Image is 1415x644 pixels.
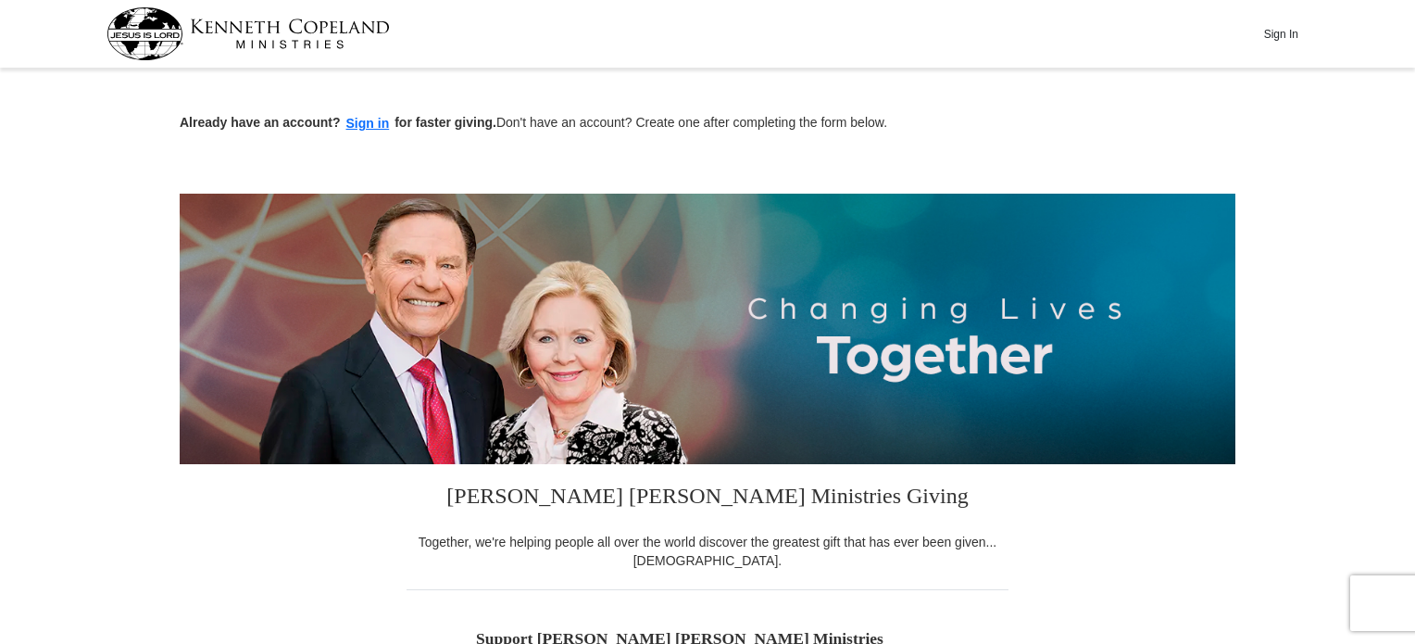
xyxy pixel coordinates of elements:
[1253,19,1309,48] button: Sign In
[106,7,390,60] img: kcm-header-logo.svg
[180,115,496,130] strong: Already have an account? for faster giving.
[180,113,1235,134] p: Don't have an account? Create one after completing the form below.
[341,113,395,134] button: Sign in
[407,464,1008,533] h3: [PERSON_NAME] [PERSON_NAME] Ministries Giving
[407,533,1008,570] div: Together, we're helping people all over the world discover the greatest gift that has ever been g...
